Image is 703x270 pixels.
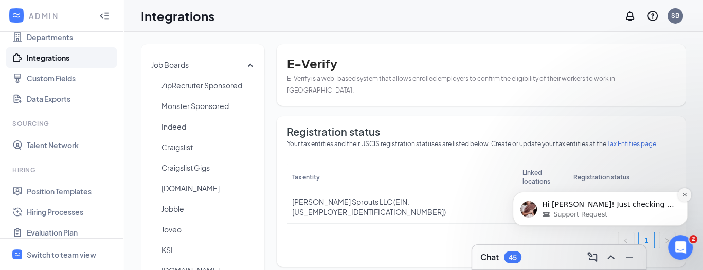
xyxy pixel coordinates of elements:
[27,202,115,222] a: Hiring Processes
[586,251,599,263] svg: ComposeMessage
[29,11,90,21] div: ADMIN
[14,251,21,258] svg: WorkstreamLogo
[287,55,675,72] h3: E-Verify
[689,235,697,243] span: 2
[605,251,617,263] svg: ChevronUp
[56,83,110,92] span: Support Request
[161,116,257,137] span: Indeed
[287,75,615,94] span: E-Verify is a web-based system that allows enrolled employers to confirm the eligibility of their...
[497,127,703,242] iframe: Intercom notifications message
[646,10,659,22] svg: QuestionInfo
[27,222,115,243] a: Evaluation Plan
[287,127,675,137] span: Registration status
[668,235,693,260] iframe: Intercom live chat
[27,88,115,109] a: Data Exports
[11,10,22,21] svg: WorkstreamLogo
[584,249,601,265] button: ComposeMessage
[141,7,214,25] h1: Integrations
[292,196,512,217] div: [PERSON_NAME] Sprouts LLC (EIN: [US_EMPLOYER_IDENTIFICATION_NUMBER])
[161,75,257,96] span: ZipRecruiter Sponsored
[603,249,619,265] button: ChevronUp
[624,10,636,22] svg: Notifications
[659,232,675,248] li: Next Page
[23,74,40,91] img: Profile image for Shin
[45,73,177,83] p: Hi [PERSON_NAME]! Just checking in on your concern about adding applicants manually to Workstream...
[12,166,113,174] div: Hiring
[161,240,257,260] span: KSL
[27,181,115,202] a: Position Templates
[161,219,257,240] span: Joveo
[287,139,675,149] span: Your tax entities and their USCIS registration statuses are listed below. Create or update your t...
[621,249,638,265] button: Minimize
[509,253,517,262] div: 45
[623,251,636,263] svg: Minimize
[15,65,190,99] div: message notification from Shin, 6h ago. Hi Sadie! Just checking in on your concern about adding a...
[161,96,257,116] span: Monster Sponsored
[161,157,257,178] span: Craigslist Gigs
[161,199,257,219] span: Jobble
[12,119,113,128] div: Sourcing
[27,249,96,260] div: Switch to team view
[287,164,517,190] th: Tax entity
[480,251,499,263] h3: Chat
[671,11,679,20] div: SB
[27,135,115,155] a: Talent Network
[27,47,115,68] a: Integrations
[161,178,257,199] span: [DOMAIN_NAME]
[99,11,110,21] svg: Collapse
[27,68,115,88] a: Custom Fields
[161,137,257,157] span: Craigslist
[27,27,115,47] a: Departments
[659,232,675,248] button: right
[151,60,189,69] span: Job Boards
[181,61,194,75] button: Dismiss notification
